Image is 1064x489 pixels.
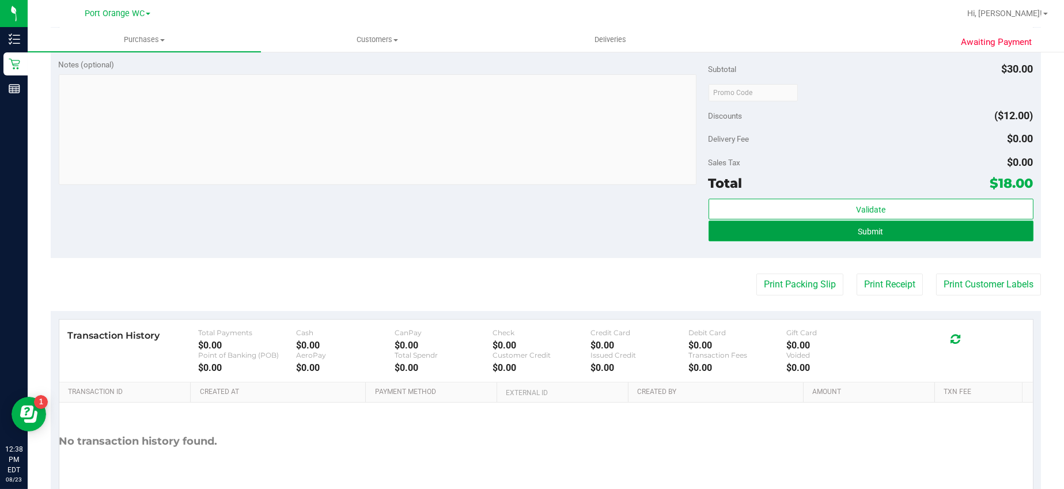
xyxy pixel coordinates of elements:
input: Promo Code [709,84,798,101]
inline-svg: Reports [9,83,20,94]
button: Validate [709,199,1033,219]
div: Transaction Fees [688,351,786,359]
div: Customer Credit [493,351,590,359]
button: Print Receipt [857,274,923,295]
button: Print Packing Slip [756,274,843,295]
div: $0.00 [786,340,884,351]
span: Submit [858,227,884,236]
div: Check [493,328,590,337]
button: Submit [709,221,1033,241]
div: Total Payments [198,328,296,337]
span: Hi, [PERSON_NAME]! [967,9,1042,18]
span: Customers [262,35,494,45]
span: $0.00 [1008,132,1033,145]
div: $0.00 [493,362,590,373]
div: Cash [297,328,395,337]
span: Port Orange WC [85,9,145,18]
div: Debit Card [688,328,786,337]
span: Sales Tax [709,158,741,167]
div: $0.00 [590,362,688,373]
span: ($12.00) [995,109,1033,122]
div: $0.00 [590,340,688,351]
span: Notes (optional) [59,60,115,69]
span: $18.00 [990,175,1033,191]
a: Created By [637,388,798,397]
button: Print Customer Labels [936,274,1041,295]
span: Validate [856,205,885,214]
div: No transaction history found. [59,403,218,480]
span: Awaiting Payment [961,36,1032,49]
iframe: Resource center unread badge [34,395,48,409]
div: $0.00 [198,340,296,351]
span: Subtotal [709,65,737,74]
a: Amount [812,388,930,397]
th: External ID [497,382,628,403]
span: $0.00 [1008,156,1033,168]
span: Deliveries [579,35,642,45]
div: AeroPay [297,351,395,359]
a: Transaction ID [68,388,186,397]
div: $0.00 [493,340,590,351]
div: $0.00 [198,362,296,373]
a: Payment Method [375,388,493,397]
div: $0.00 [688,340,786,351]
div: Issued Credit [590,351,688,359]
div: $0.00 [688,362,786,373]
span: $30.00 [1002,63,1033,75]
div: Credit Card [590,328,688,337]
div: CanPay [395,328,493,337]
div: $0.00 [297,362,395,373]
a: Created At [200,388,361,397]
span: Delivery Fee [709,134,749,143]
div: Gift Card [786,328,884,337]
p: 12:38 PM EDT [5,444,22,475]
div: $0.00 [395,340,493,351]
inline-svg: Retail [9,58,20,70]
iframe: Resource center [12,397,46,431]
inline-svg: Inventory [9,33,20,45]
a: Txn Fee [944,388,1017,397]
a: Customers [261,28,494,52]
p: 08/23 [5,475,22,484]
span: Purchases [28,35,261,45]
div: $0.00 [395,362,493,373]
a: Deliveries [494,28,728,52]
div: Voided [786,351,884,359]
div: $0.00 [297,340,395,351]
span: Discounts [709,105,743,126]
span: Total [709,175,743,191]
div: $0.00 [786,362,884,373]
a: Purchases [28,28,261,52]
div: Point of Banking (POB) [198,351,296,359]
div: Total Spendr [395,351,493,359]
